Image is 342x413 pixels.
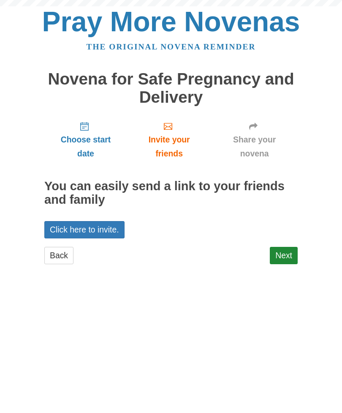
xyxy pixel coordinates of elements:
[44,180,298,207] h2: You can easily send a link to your friends and family
[42,6,300,37] a: Pray More Novenas
[44,247,73,264] a: Back
[270,247,298,264] a: Next
[87,42,256,51] a: The original novena reminder
[127,115,211,165] a: Invite your friends
[44,221,125,238] a: Click here to invite.
[53,133,119,161] span: Choose start date
[44,115,127,165] a: Choose start date
[211,115,298,165] a: Share your novena
[220,133,289,161] span: Share your novena
[44,70,298,106] h1: Novena for Safe Pregnancy and Delivery
[136,133,203,161] span: Invite your friends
